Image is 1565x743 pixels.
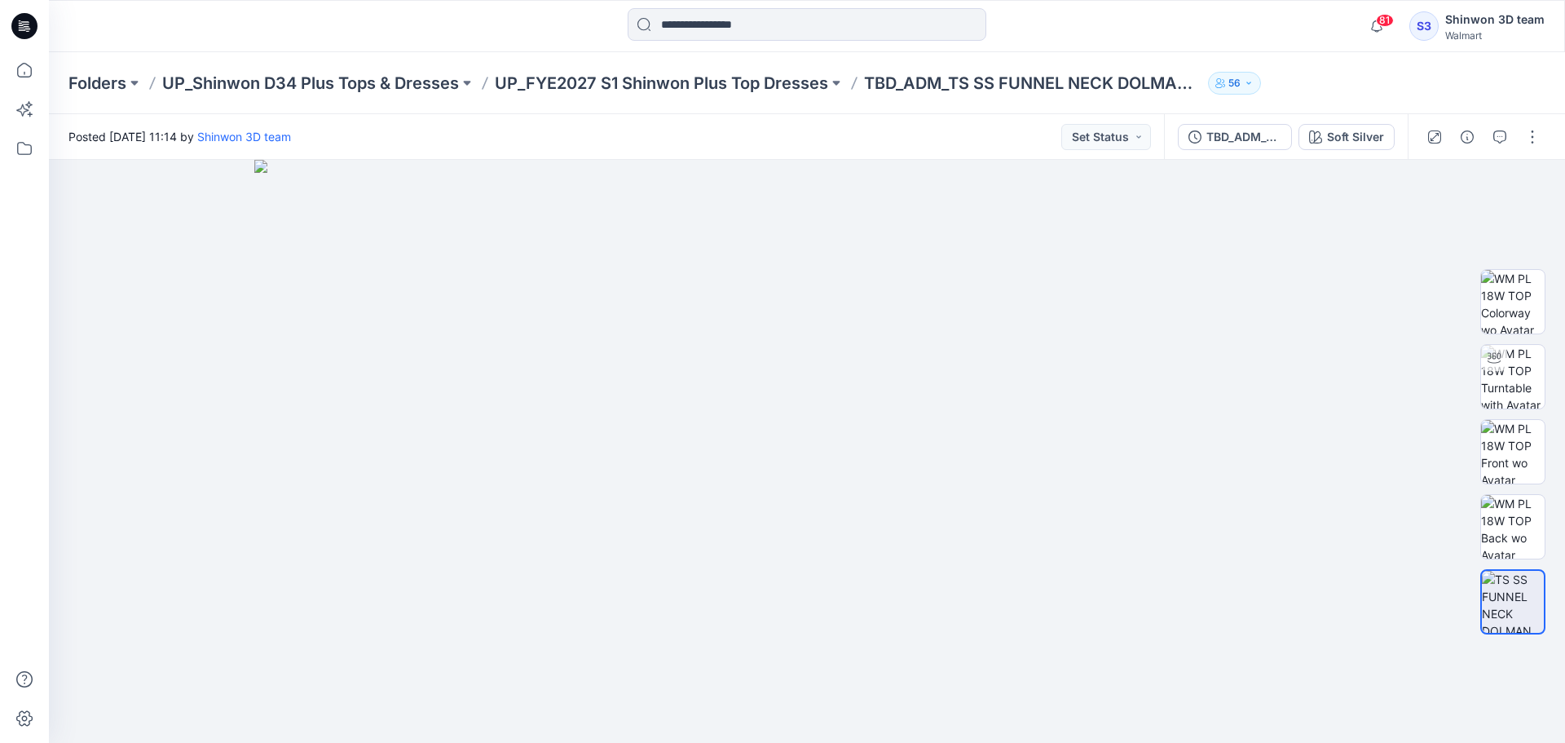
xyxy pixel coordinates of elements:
[197,130,291,144] a: Shinwon 3D team
[68,128,291,145] span: Posted [DATE] 11:14 by
[1327,128,1384,146] div: Soft Silver
[1298,124,1395,150] button: Soft Silver
[1481,270,1545,334] img: WM PL 18W TOP Colorway wo Avatar
[1481,345,1545,409] img: WM PL 18W TOP Turntable with Avatar
[1454,124,1480,150] button: Details
[1376,14,1394,27] span: 81
[254,160,1360,743] img: eyJhbGciOiJIUzI1NiIsImtpZCI6IjAiLCJzbHQiOiJzZXMiLCJ0eXAiOiJKV1QifQ.eyJkYXRhIjp7InR5cGUiOiJzdG9yYW...
[1178,124,1292,150] button: TBD_ADM_TS SS FUNNEL NECK DOLMAN TOP
[1206,128,1281,146] div: TBD_ADM_TS SS FUNNEL NECK DOLMAN TOP
[1482,571,1544,633] img: TS SS FUNNEL NECK DOLMAN TOP
[162,72,459,95] a: UP_Shinwon D34 Plus Tops & Dresses
[68,72,126,95] a: Folders
[1481,420,1545,484] img: WM PL 18W TOP Front wo Avatar
[1481,495,1545,559] img: WM PL 18W TOP Back wo Avatar
[1409,11,1439,41] div: S3
[1445,10,1545,29] div: Shinwon 3D team
[864,72,1201,95] p: TBD_ADM_TS SS FUNNEL NECK DOLMAN TOP
[1445,29,1545,42] div: Walmart
[495,72,828,95] a: UP_FYE2027 S1 Shinwon Plus Top Dresses
[1228,74,1241,92] p: 56
[1208,72,1261,95] button: 56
